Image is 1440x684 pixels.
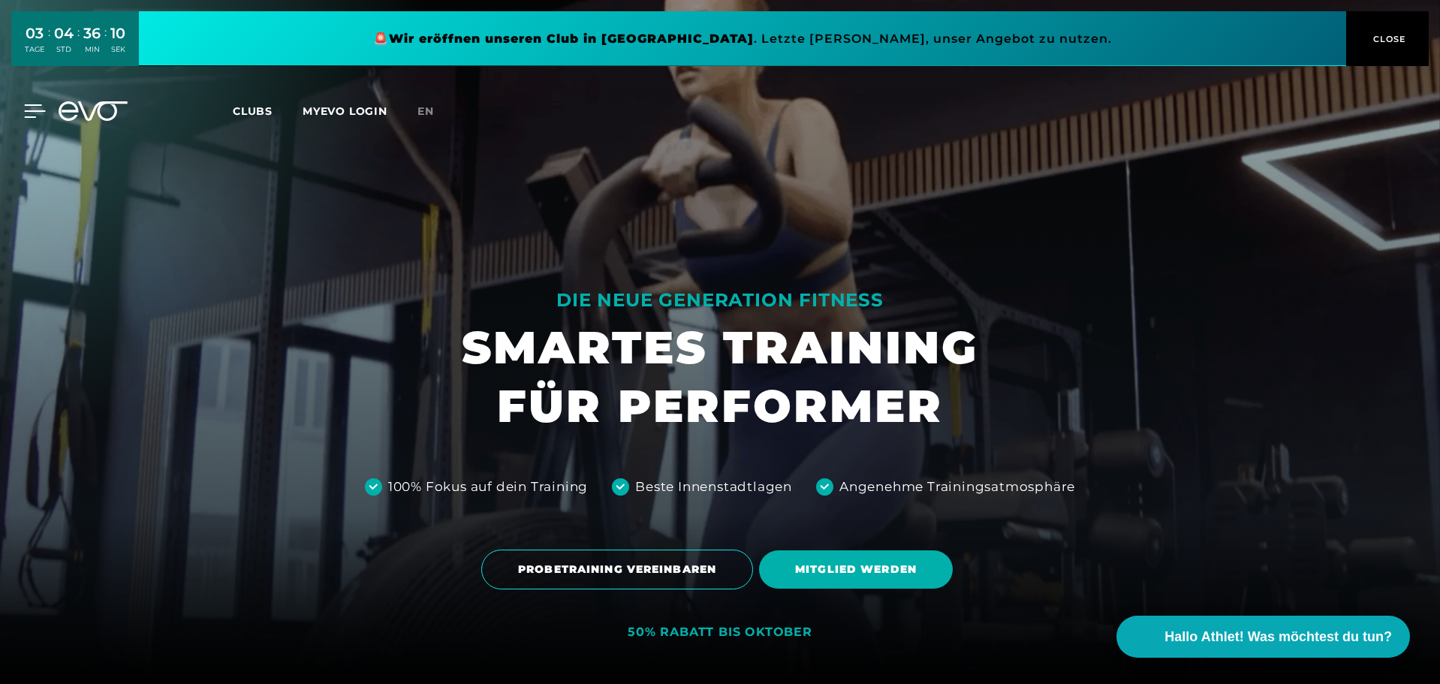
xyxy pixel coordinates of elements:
div: SEK [110,44,125,55]
div: 03 [25,23,44,44]
a: en [417,103,452,120]
div: : [48,24,50,64]
a: Clubs [233,104,303,118]
a: MYEVO LOGIN [303,104,387,118]
span: Clubs [233,104,273,118]
div: 10 [110,23,125,44]
span: CLOSE [1369,32,1406,46]
span: en [417,104,434,118]
div: Angenehme Trainingsatmosphäre [839,478,1075,497]
div: DIE NEUE GENERATION FITNESS [462,288,978,312]
div: 100% Fokus auf dein Training [388,478,588,497]
span: MITGLIED WERDEN [795,562,917,577]
h1: SMARTES TRAINING FÜR PERFORMER [462,318,978,435]
div: MIN [83,44,101,55]
a: PROBETRAINING VEREINBAREN [481,538,759,601]
button: CLOSE [1346,11,1429,66]
span: PROBETRAINING VEREINBAREN [518,562,716,577]
div: STD [54,44,74,55]
div: : [77,24,80,64]
div: Beste Innenstadtlagen [635,478,792,497]
div: 50% RABATT BIS OKTOBER [628,625,812,640]
div: 36 [83,23,101,44]
a: MITGLIED WERDEN [759,539,959,600]
div: TAGE [25,44,44,55]
div: : [104,24,107,64]
span: Hallo Athlet! Was möchtest du tun? [1164,627,1392,647]
div: 04 [54,23,74,44]
button: Hallo Athlet! Was möchtest du tun? [1116,616,1410,658]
